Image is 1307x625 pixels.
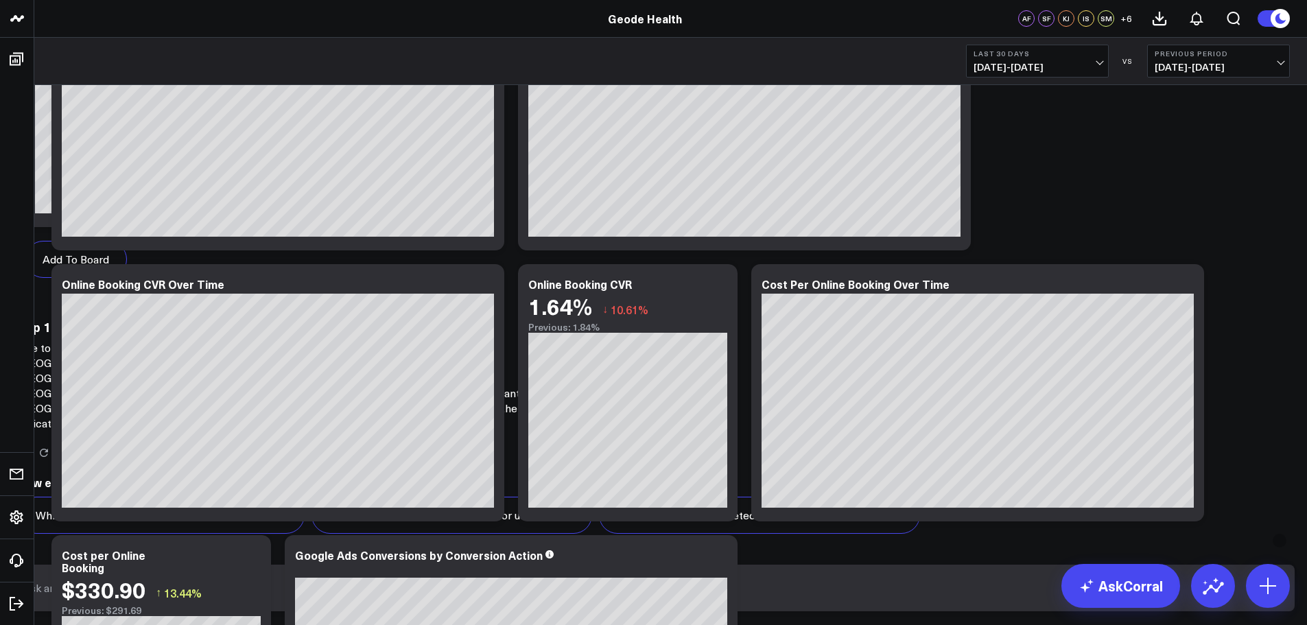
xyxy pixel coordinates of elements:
div: SM [1098,10,1114,27]
div: SF [1038,10,1055,27]
div: IS [1078,10,1094,27]
div: 1.64% [528,294,592,318]
div: KJ [1058,10,1074,27]
a: Geode Health [608,11,682,26]
div: $330.90 [62,577,145,602]
span: [DATE] - [DATE] [974,62,1101,73]
span: + 6 [1120,14,1132,23]
div: Previous: 1.84% [528,322,727,333]
div: Online Booking CVR Over Time [62,276,224,292]
div: Online Booking CVR [528,276,632,292]
div: AF [1018,10,1035,27]
span: 10.61% [611,302,648,317]
div: Cost Per Online Booking Over Time [762,276,950,292]
div: Cost per Online Booking [62,547,145,575]
b: Previous Period [1155,49,1282,58]
span: 13.44% [164,585,202,600]
div: VS [1116,57,1140,65]
span: ↑ [156,584,161,602]
span: ↓ [602,300,608,318]
a: AskCorral [1061,564,1180,608]
div: Previous: $291.69 [62,605,261,616]
span: [DATE] - [DATE] [1155,62,1282,73]
b: Last 30 Days [974,49,1101,58]
button: +6 [1118,10,1134,27]
div: Google Ads Conversions by Conversion Action [295,547,543,563]
button: Last 30 Days[DATE]-[DATE] [966,45,1109,78]
button: Previous Period[DATE]-[DATE] [1147,45,1290,78]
